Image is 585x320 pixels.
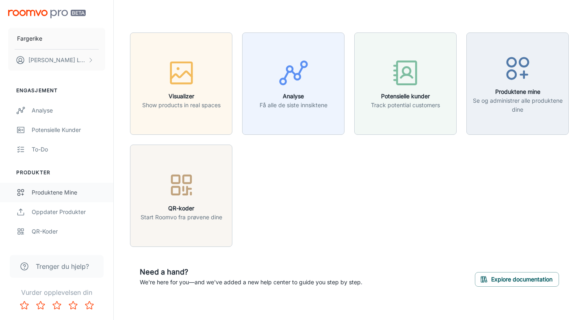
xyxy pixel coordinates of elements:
[472,87,563,96] h6: Produktene mine
[475,275,559,283] a: Explore documentation
[140,278,362,287] p: We're here for you—and we've added a new help center to guide you step by step.
[466,79,569,87] a: Produktene mineSe og administrer alle produktene dine
[32,297,49,314] button: Rate 2 star
[65,297,81,314] button: Rate 4 star
[141,213,222,222] p: Start Roomvo fra prøvene dine
[130,191,232,199] a: QR-koderStart Roomvo fra prøvene dine
[242,32,344,135] button: AnalyseFå alle de siste innsiktene
[141,204,222,213] h6: QR-koder
[32,106,105,115] div: Analyse
[8,28,105,49] button: Fargerike
[242,79,344,87] a: AnalyseFå alle de siste innsiktene
[16,297,32,314] button: Rate 1 star
[371,92,440,101] h6: Potensielle kunder
[466,32,569,135] button: Produktene mineSe og administrer alle produktene dine
[32,227,105,236] div: QR-koder
[130,32,232,135] button: VisualizerShow products in real spaces
[28,56,86,65] p: [PERSON_NAME] Løveng
[142,92,221,101] h6: Visualizer
[142,101,221,110] p: Show products in real spaces
[260,92,327,101] h6: Analyse
[32,188,105,197] div: Produktene mine
[49,297,65,314] button: Rate 3 star
[6,288,107,297] p: Vurder opplevelsen din
[354,79,457,87] a: Potensielle kunderTrack potential customers
[371,101,440,110] p: Track potential customers
[8,50,105,71] button: [PERSON_NAME] Løveng
[32,125,105,134] div: Potensielle kunder
[81,297,97,314] button: Rate 5 star
[354,32,457,135] button: Potensielle kunderTrack potential customers
[130,145,232,247] button: QR-koderStart Roomvo fra prøvene dine
[472,96,563,114] p: Se og administrer alle produktene dine
[8,10,86,18] img: Roomvo PRO Beta
[32,145,105,154] div: To-do
[32,208,105,216] div: Oppdater produkter
[17,34,42,43] p: Fargerike
[36,262,89,271] span: Trenger du hjelp?
[260,101,327,110] p: Få alle de siste innsiktene
[140,266,362,278] h6: Need a hand?
[475,272,559,287] button: Explore documentation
